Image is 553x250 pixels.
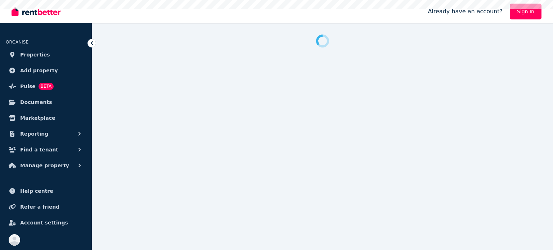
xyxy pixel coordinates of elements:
[428,7,503,16] span: Already have an account?
[20,203,59,211] span: Refer a friend
[6,184,86,198] a: Help centre
[6,63,86,78] a: Add property
[20,66,58,75] span: Add property
[6,215,86,230] a: Account settings
[39,83,54,90] span: BETA
[20,187,53,195] span: Help centre
[20,218,68,227] span: Account settings
[20,50,50,59] span: Properties
[6,142,86,157] button: Find a tenant
[6,79,86,94] a: PulseBETA
[6,40,28,45] span: ORGANISE
[20,98,52,106] span: Documents
[12,6,60,17] img: RentBetter
[20,145,58,154] span: Find a tenant
[20,161,69,170] span: Manage property
[20,129,48,138] span: Reporting
[6,127,86,141] button: Reporting
[6,200,86,214] a: Refer a friend
[6,95,86,109] a: Documents
[6,111,86,125] a: Marketplace
[6,47,86,62] a: Properties
[510,4,541,19] a: Sign In
[6,158,86,173] button: Manage property
[20,114,55,122] span: Marketplace
[20,82,36,91] span: Pulse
